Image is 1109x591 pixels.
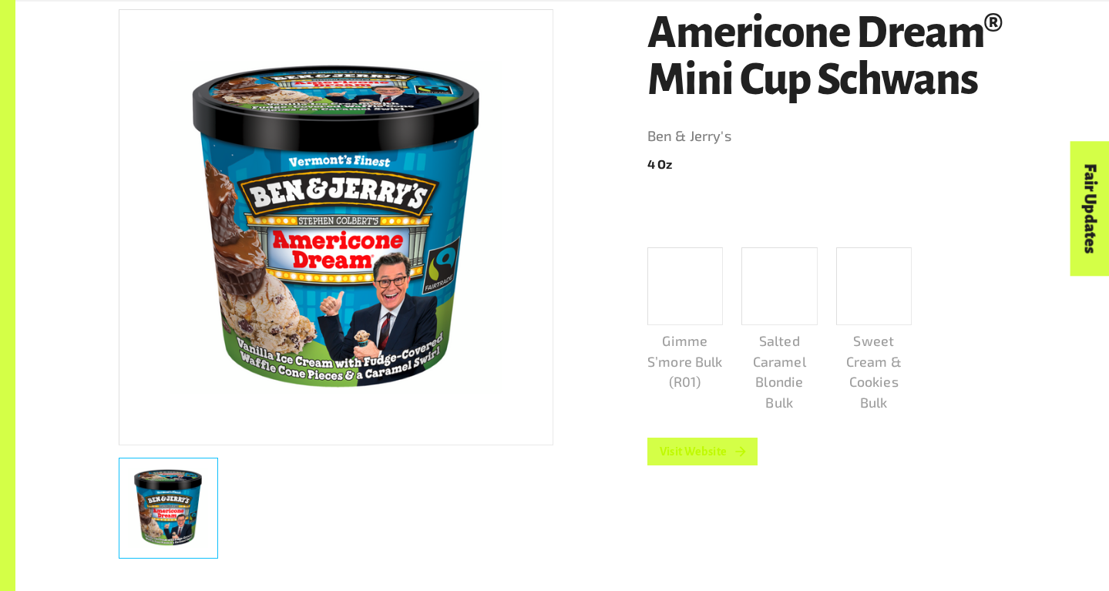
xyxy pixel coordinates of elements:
a: Visit Website [647,438,758,465]
a: Gimme S’more Bulk (R01) [647,247,724,392]
a: Ben & Jerry's [647,124,1007,149]
p: Salted Caramel Blondie Bulk [741,331,818,413]
p: Gimme S’more Bulk (R01) [647,331,724,392]
a: Salted Caramel Blondie Bulk [741,247,818,412]
a: Sweet Cream & Cookies Bulk [836,247,912,412]
p: 4 Oz [647,155,1007,173]
p: Sweet Cream & Cookies Bulk [836,331,912,413]
h1: Americone Dream® Mini Cup Schwans [647,9,1007,104]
